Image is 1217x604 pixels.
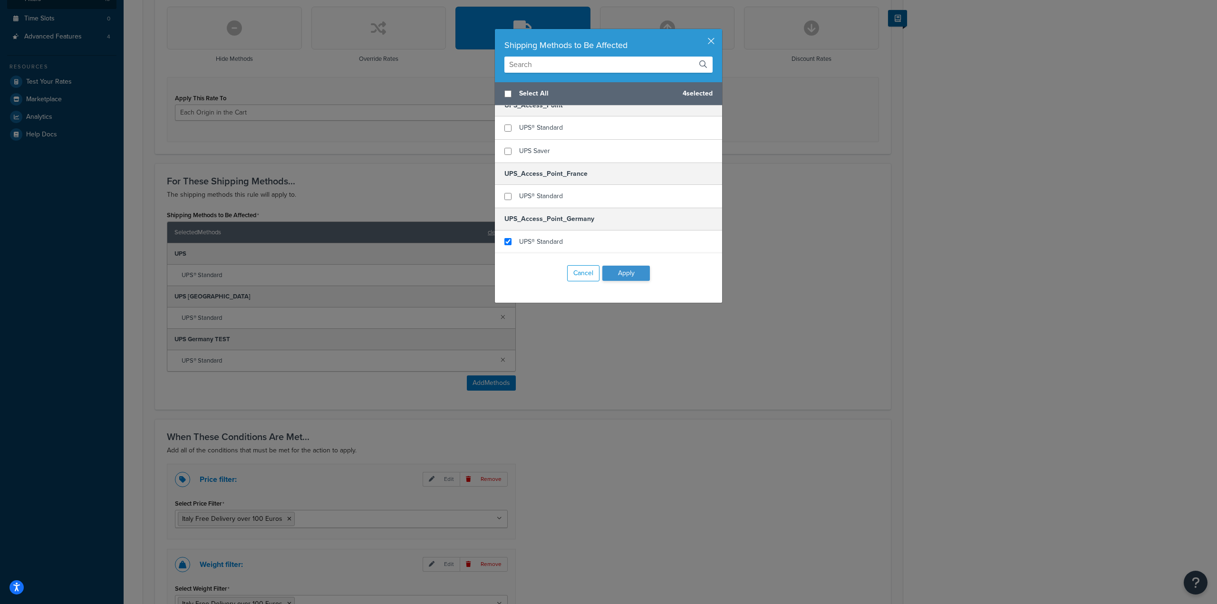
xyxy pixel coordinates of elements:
[504,38,713,52] div: Shipping Methods to Be Affected
[504,57,713,73] input: Search
[602,266,650,281] button: Apply
[495,163,722,185] h5: UPS_Access_Point_France
[519,123,563,133] span: UPS® Standard
[519,146,550,156] span: UPS Saver
[519,191,563,201] span: UPS® Standard
[495,82,722,105] div: 4 selected
[519,87,675,100] span: Select All
[519,237,563,247] span: UPS® Standard
[567,265,599,281] button: Cancel
[495,208,722,230] h5: UPS_Access_Point_Germany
